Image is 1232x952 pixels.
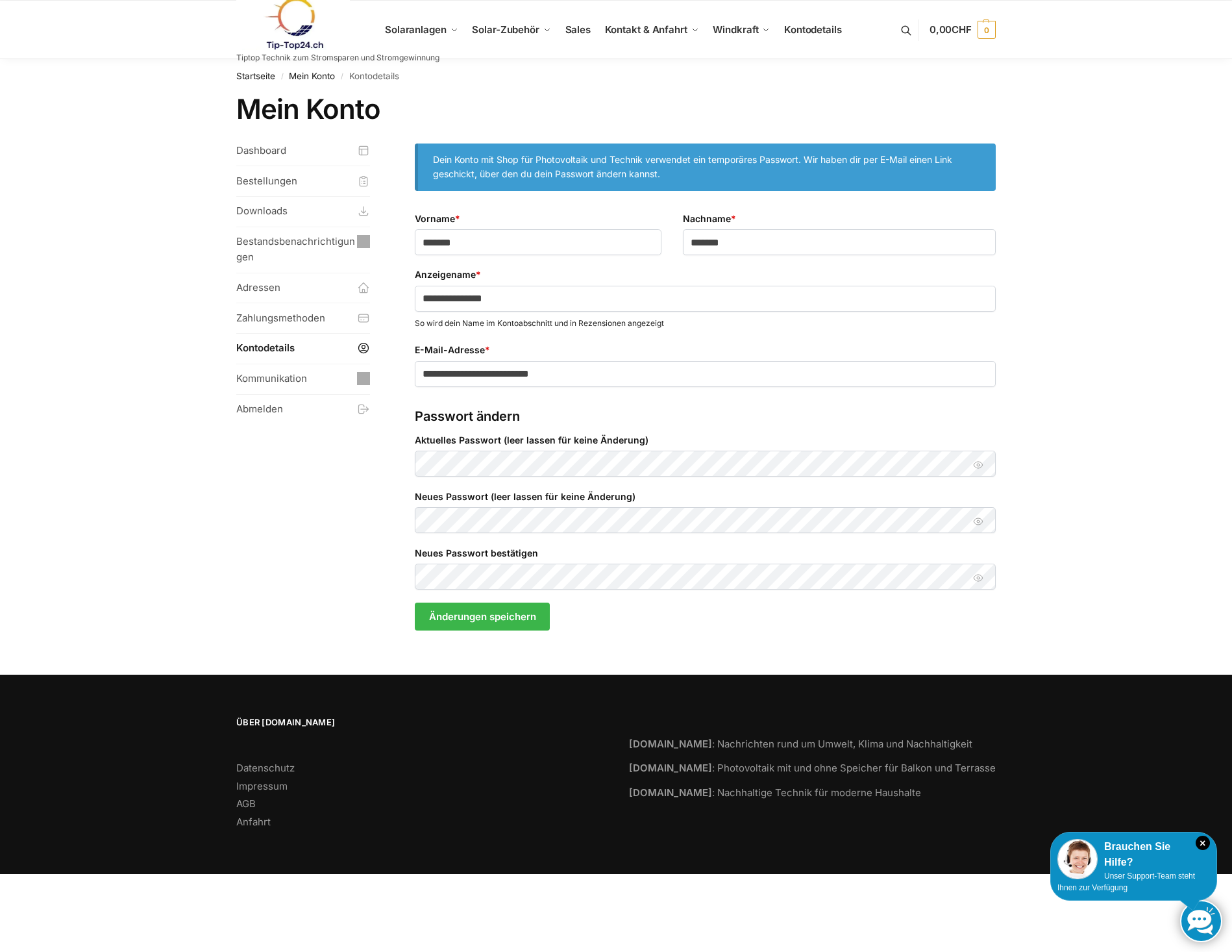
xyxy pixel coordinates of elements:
[395,399,1015,433] legend: Passwort ändern
[415,546,996,560] label: Neues Passwort bestätigen
[289,71,335,81] a: Mein Konto
[784,23,842,36] span: Kontodetails
[978,21,996,39] span: 0
[565,23,591,36] span: Sales
[236,59,996,93] nav: Breadcrumb
[629,762,996,774] a: [DOMAIN_NAME]: Photovoltaik mit und ohne Speicher für Balkon und Terrasse
[560,1,596,59] a: Sales
[713,23,758,36] span: Windkraft
[236,780,288,792] a: Impressum
[629,786,921,799] a: [DOMAIN_NAME]: Nachhaltige Technik für moderne Haushalte
[236,197,370,227] a: Downloads
[1057,839,1098,879] img: Customer service
[275,71,289,82] span: /
[236,364,370,394] a: Kommunikation
[930,23,972,36] span: 0,00
[236,166,370,196] a: Bestellungen
[236,797,256,810] a: AGB
[599,1,704,59] a: Kontakt & Anfahrt
[472,23,539,36] span: Solar-Zubehör
[708,1,776,59] a: Windkraft
[952,23,972,36] span: CHF
[335,71,349,82] span: /
[1057,839,1210,870] div: Brauchen Sie Hilfe?
[236,71,275,81] a: Startseite
[968,514,989,528] button: Passwort anzeigen
[236,93,996,125] h1: Mein Konto
[236,273,370,303] a: Adressen
[415,268,996,282] label: Anzeigename
[629,738,972,750] a: [DOMAIN_NAME]: Nachrichten rund um Umwelt, Klima und Nachhaltigkeit
[236,716,603,729] span: Über [DOMAIN_NAME]
[467,1,556,59] a: Solar-Zubehör
[415,212,661,226] label: Vorname
[415,144,996,191] div: Dein Konto mit Shop für Photovoltaik und Technik verwendet ein temporäres Passwort. Wir haben dir...
[415,603,549,631] button: Änderungen speichern
[236,136,370,439] nav: Kontoseiten
[236,816,271,828] a: Anfahrt
[968,458,989,471] button: Passwort anzeigen
[779,1,847,59] a: Kontodetails
[683,212,996,226] label: Nachname
[629,762,712,774] strong: [DOMAIN_NAME]
[415,317,664,329] em: So wird dein Name im Kontoabschnitt und in Rezensionen angezeigt
[236,54,439,62] p: Tiptop Technik zum Stromsparen und Stromgewinnung
[1057,871,1195,892] span: Unser Support-Team steht Ihnen zur Verfügung
[968,571,989,584] button: Passwort anzeigen
[236,334,370,364] a: Kontodetails
[236,395,370,425] a: Abmelden
[930,10,996,49] a: 0,00CHF 0
[236,227,370,273] a: Bestandsbenachrichtigungen
[1196,836,1210,850] i: Schließen
[415,433,996,447] label: Aktuelles Passwort (leer lassen für keine Änderung)
[629,786,712,799] strong: [DOMAIN_NAME]
[415,490,996,504] label: Neues Passwort (leer lassen für keine Änderung)
[415,343,996,357] label: E-Mail-Adresse
[385,23,447,36] span: Solaranlagen
[629,738,712,750] strong: [DOMAIN_NAME]
[605,23,687,36] span: Kontakt & Anfahrt
[236,762,295,774] a: Datenschutz
[236,136,370,166] a: Dashboard
[236,303,370,333] a: Zahlungsmethoden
